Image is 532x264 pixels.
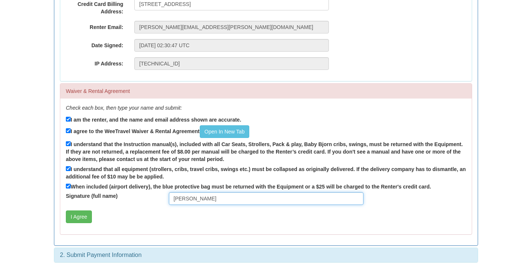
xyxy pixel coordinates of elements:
input: When included (airport delivery), the blue protective bag must be returned with the Equipment or ... [66,184,71,189]
label: I am the renter, and the name and email address shown are accurate. [66,115,241,123]
label: Signature (full name) [60,192,163,200]
label: I understand that the Instruction manual(s), included with all Car Seats, Strollers, Pack & play,... [66,140,466,163]
input: I understand that all equipment (strollers, cribs, travel cribs, swings etc.) must be collapsed a... [66,166,71,171]
label: IP Address: [60,57,129,67]
label: I understand that all equipment (strollers, cribs, travel cribs, swings etc.) must be collapsed a... [66,165,466,180]
input: I understand that the Instruction manual(s), included with all Car Seats, Strollers, Pack & play,... [66,141,71,146]
input: I agree to the WeeTravel Waiver & Rental AgreementOpen In New Tab [66,128,71,133]
h3: 2. Submit Payment Information [60,252,472,258]
em: Check each box, then type your name and submit: [66,105,182,111]
label: I agree to the WeeTravel Waiver & Rental Agreement [66,125,249,138]
a: Open In New Tab [200,125,250,138]
input: Full Name [169,192,363,205]
label: Renter Email: [60,21,129,31]
input: I am the renter, and the name and email address shown are accurate. [66,117,71,122]
label: Date Signed: [60,39,129,49]
div: Waiver & Rental Agreement [60,84,472,99]
button: I Agree [66,210,92,223]
label: When included (airport delivery), the blue protective bag must be returned with the Equipment or ... [66,182,431,190]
